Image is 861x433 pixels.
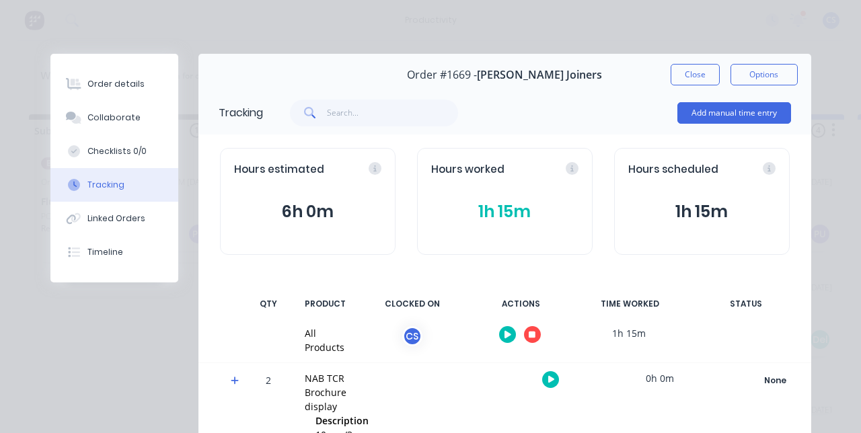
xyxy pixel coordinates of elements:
button: 1h 15m [628,199,776,225]
div: STATUS [689,290,803,318]
div: Checklists 0/0 [87,145,147,157]
div: NAB TCR Brochure display [305,371,375,414]
span: Order #1669 - [407,69,477,81]
button: 6h 0m [234,199,381,225]
input: Search... [327,100,458,126]
div: QTY [248,290,289,318]
span: Hours scheduled [628,162,718,178]
button: Order details [50,67,178,101]
button: Checklists 0/0 [50,134,178,168]
div: PRODUCT [297,290,354,318]
div: Order details [87,78,145,90]
button: Collaborate [50,101,178,134]
div: Timeline [87,246,123,258]
span: Description [315,414,369,428]
div: Tracking [219,105,263,121]
div: None [727,372,824,389]
button: Close [671,64,720,85]
div: Collaborate [87,112,141,124]
button: Options [731,64,798,85]
span: Hours worked [431,162,504,178]
button: None [726,371,825,390]
span: [PERSON_NAME] Joiners [477,69,602,81]
div: Tracking [87,179,124,191]
button: 1h 15m [431,199,578,225]
div: All Products [305,326,344,354]
div: ACTIONS [471,290,572,318]
div: TIME WORKED [580,290,681,318]
div: CLOCKED ON [362,290,463,318]
span: Hours estimated [234,162,324,178]
button: Linked Orders [50,202,178,235]
div: 1h 15m [578,318,679,348]
div: 0h 0m [609,363,710,393]
button: Timeline [50,235,178,269]
div: Linked Orders [87,212,145,225]
button: Tracking [50,168,178,202]
div: CS [402,326,422,346]
button: Add manual time entry [677,102,791,124]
